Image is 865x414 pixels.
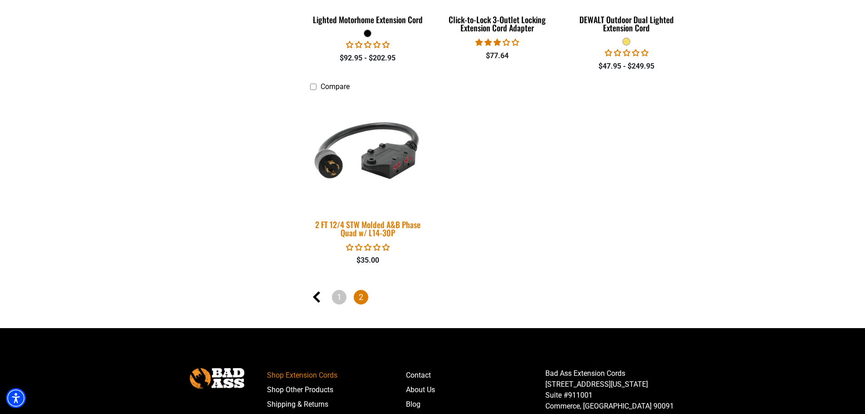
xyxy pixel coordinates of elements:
[267,368,406,383] a: Shop Extension Cords
[267,383,406,397] a: Shop Other Products
[439,15,555,32] div: Click-to-Lock 3-Outlet Locking Extension Cord Adapter
[310,53,426,64] div: $92.95 - $202.95
[406,368,545,383] a: Contact
[346,243,390,252] span: 0.00 stars
[354,290,368,304] span: Page 2
[605,49,648,57] span: 0.00 stars
[545,368,685,412] p: Bad Ass Extension Cords [STREET_ADDRESS][US_STATE] Suite #911001 Commerce, [GEOGRAPHIC_DATA] 90091
[568,61,684,72] div: $47.95 - $249.95
[310,15,426,24] div: Lighted Motorhome Extension Cord
[321,82,350,91] span: Compare
[439,50,555,61] div: $77.64
[190,368,244,389] img: Bad Ass Extension Cords
[475,38,519,47] span: 3.00 stars
[304,95,431,211] img: 2 FT 12/4 STW Molded A&B Phase Quad w/ L14-30P
[568,15,684,32] div: DEWALT Outdoor Dual Lighted Extension Cord
[6,388,26,408] div: Accessibility Menu
[310,290,325,304] a: Previous page
[406,397,545,412] a: Blog
[406,383,545,397] a: About Us
[310,96,426,242] a: 2 FT 12/4 STW Molded A&B Phase Quad w/ L14-30P 2 FT 12/4 STW Molded A&B Phase Quad w/ L14-30P
[346,40,390,49] span: 0.00 stars
[310,220,426,237] div: 2 FT 12/4 STW Molded A&B Phase Quad w/ L14-30P
[310,290,685,306] nav: Pagination
[267,397,406,412] a: Shipping & Returns
[310,255,426,266] div: $35.00
[332,290,346,304] a: Page 1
